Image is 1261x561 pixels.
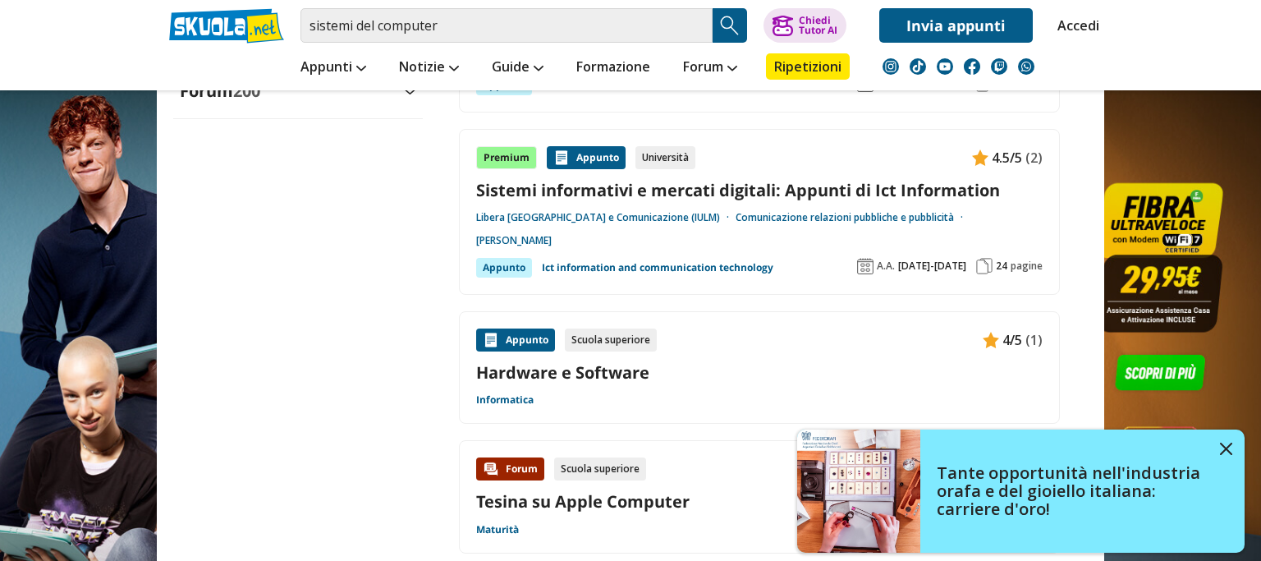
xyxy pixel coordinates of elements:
span: [DATE]-[DATE] [898,260,966,273]
img: youtube [937,58,953,75]
img: Appunti contenuto [972,149,988,166]
img: facebook [964,58,980,75]
img: Appunti contenuto [553,149,570,166]
a: Maturità [476,523,519,536]
div: Appunto [476,258,532,278]
a: Forum [679,53,741,83]
button: ChiediTutor AI [763,8,846,43]
a: Appunti [296,53,370,83]
div: Scuola superiore [554,458,646,481]
img: Pagine [976,258,993,274]
a: Ripetizioni [766,53,850,80]
a: Accedi [1057,8,1092,43]
span: A.A. [877,260,895,273]
a: Libera [GEOGRAPHIC_DATA] e Comunicazione (IULM) [476,211,736,224]
span: (1) [1025,329,1043,351]
a: Comunicazione relazioni pubbliche e pubblicità [736,211,970,224]
label: Forum [180,80,260,102]
img: Appunti contenuto [483,332,499,348]
img: Appunti contenuto [983,332,999,348]
a: Informatica [476,393,534,407]
img: close [1220,443,1232,455]
div: Premium [476,146,537,169]
span: 4.5/5 [992,147,1022,168]
span: 4/5 [1002,329,1022,351]
img: instagram [883,58,899,75]
img: Apri e chiudi sezione [403,88,416,94]
img: Forum contenuto [483,461,499,477]
input: Cerca appunti, riassunti o versioni [300,8,713,43]
a: Formazione [572,53,654,83]
a: Sistemi informativi e mercati digitali: Appunti di Ict Information [476,179,1043,201]
span: (2) [1025,147,1043,168]
a: Guide [488,53,548,83]
a: Invia appunti [879,8,1033,43]
a: Hardware e Software [476,361,1043,384]
a: Notizie [395,53,463,83]
img: twitch [991,58,1007,75]
h4: Tante opportunità nell'industria orafa e del gioiello italiana: carriere d'oro! [937,464,1208,518]
span: pagine [1011,260,1043,273]
img: Cerca appunti, riassunti o versioni [718,13,742,38]
div: Forum [476,458,544,481]
div: Scuola superiore [565,329,657,352]
a: Tesina su Apple Computer [476,490,690,513]
div: Università [635,146,695,169]
span: 200 [233,80,260,102]
div: Appunto [476,329,555,352]
img: tiktok [910,58,926,75]
div: Chiedi Tutor AI [799,16,837,35]
img: Anno accademico [857,258,874,274]
a: [PERSON_NAME] [476,234,552,247]
div: Appunto [547,146,626,169]
a: Tante opportunità nell'industria orafa e del gioiello italiana: carriere d'oro! [797,430,1245,553]
a: Ict information and communication technology [542,258,773,278]
span: 24 [996,260,1007,273]
button: Search Button [713,8,747,43]
img: WhatsApp [1018,58,1034,75]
